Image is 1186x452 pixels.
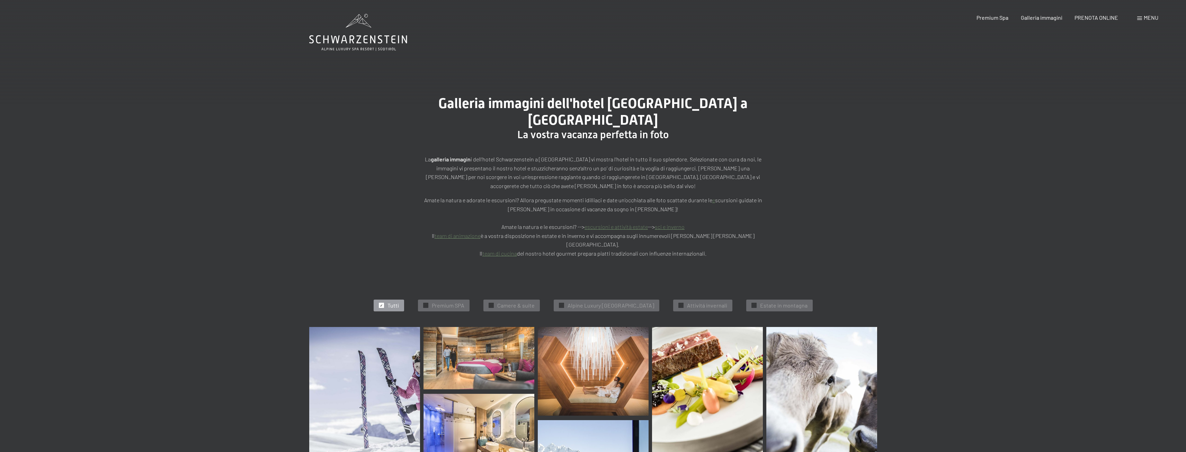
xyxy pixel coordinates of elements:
span: La vostra vacanza perfetta in foto [517,128,669,141]
span: Camere & suite [497,302,535,309]
span: ✓ [752,303,755,308]
span: Alpine Luxury [GEOGRAPHIC_DATA] [568,302,654,309]
span: Attivitá invernali [687,302,727,309]
span: ✓ [424,303,427,308]
p: Amate la natura e adorate le escursioni? Allora pregustate momenti idilliaci e date un’occhiata a... [420,196,766,258]
a: e [712,197,715,203]
img: Immagini [423,327,534,389]
a: Galleria immagini [1021,14,1062,21]
a: team di cucina [482,250,517,257]
a: Premium Spa [977,14,1008,21]
span: Premium SPA [432,302,464,309]
a: PRENOTA ONLINE [1074,14,1118,21]
span: Estate in montagna [760,302,808,309]
a: team di animazione [435,232,481,239]
strong: galleria immagin [431,156,471,162]
a: sci e inverno [655,223,685,230]
span: ✓ [380,303,383,308]
span: ✓ [560,303,563,308]
span: Tutti [387,302,399,309]
span: Galleria immagini dell'hotel [GEOGRAPHIC_DATA] a [GEOGRAPHIC_DATA] [438,95,748,128]
p: La i dell’hotel Schwarzenstein a [GEOGRAPHIC_DATA] vi mostra l’hotel in tutto il suo splendore. S... [420,155,766,190]
span: ✓ [679,303,682,308]
span: ✓ [490,303,492,308]
span: Menu [1144,14,1158,21]
a: escursioni e attività estate [585,223,648,230]
img: Immagini [538,327,649,416]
